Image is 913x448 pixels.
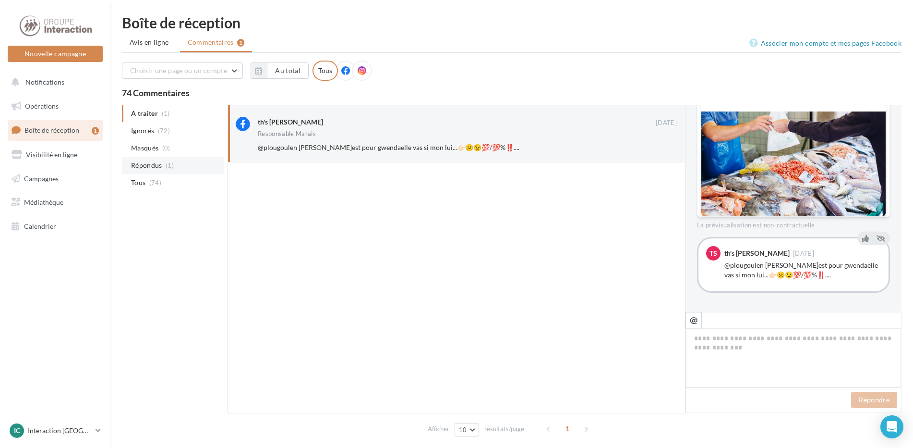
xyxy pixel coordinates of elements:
[258,131,316,137] div: Responsable Marais
[251,62,309,79] button: Au total
[484,424,524,434] span: résultats/page
[267,62,309,79] button: Au total
[14,426,20,436] span: IC
[122,15,901,30] div: Boîte de réception
[6,96,105,116] a: Opérations
[724,250,790,257] div: th's [PERSON_NAME]
[656,119,677,127] span: [DATE]
[25,102,59,110] span: Opérations
[166,162,174,169] span: (1)
[312,61,338,81] div: Tous
[28,426,92,436] p: Interaction [GEOGRAPHIC_DATA]
[131,126,154,136] span: Ignorés
[122,88,901,97] div: 74 Commentaires
[690,315,698,324] i: @
[158,127,170,135] span: (72)
[6,169,105,189] a: Campagnes
[130,37,169,47] span: Avis en ligne
[851,392,897,408] button: Répondre
[724,261,881,280] div: @plougoulen [PERSON_NAME]est pour gwendaelle vas si mon lui...👉🏻☹️😉💯/💯%‼️....
[793,250,814,257] span: [DATE]
[149,179,161,187] span: (74)
[162,144,170,152] span: (0)
[26,150,77,159] span: Visibilité en ligne
[92,127,99,135] div: 1
[131,161,162,170] span: Répondus
[131,143,158,153] span: Masqués
[25,78,64,86] span: Notifications
[24,126,79,134] span: Boîte de réception
[130,66,227,75] span: Choisir une page ou un compte
[6,120,105,140] a: Boîte de réception1
[131,178,145,187] span: Tous
[24,198,63,206] span: Médiathèque
[697,217,890,230] div: La prévisualisation est non-contractuelle
[880,415,903,438] div: Open Intercom Messenger
[709,249,717,258] span: ts
[6,145,105,165] a: Visibilité en ligne
[685,312,702,328] button: @
[24,174,59,182] span: Campagnes
[8,46,103,62] button: Nouvelle campagne
[122,62,243,79] button: Choisir une page ou un compte
[24,222,56,230] span: Calendrier
[459,426,467,434] span: 10
[8,422,103,440] a: IC Interaction [GEOGRAPHIC_DATA]
[455,423,479,436] button: 10
[6,216,105,236] a: Calendrier
[258,143,519,151] span: @plougoulen [PERSON_NAME]est pour gwendaelle vas si mon lui...👉🏻☹️😉💯/💯%‼️....
[6,72,101,92] button: Notifications
[6,192,105,212] a: Médiathèque
[428,424,449,434] span: Afficher
[560,421,575,436] span: 1
[749,37,901,49] a: Associer mon compte et mes pages Facebook
[258,117,323,127] div: th's [PERSON_NAME]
